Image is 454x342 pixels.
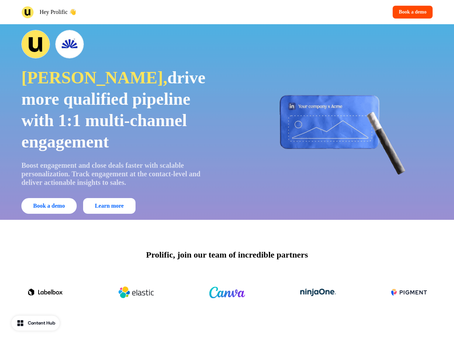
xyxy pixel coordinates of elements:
[40,8,76,16] p: Hey Prolific 👋
[83,198,136,214] a: Learn more
[11,316,60,331] button: Content Hub
[21,198,77,214] button: Book a demo
[21,68,167,87] span: [PERSON_NAME],
[28,320,55,327] div: Content Hub
[146,248,308,261] p: Prolific, join our team of incredible partners
[393,6,433,19] button: Book a demo
[21,161,217,187] p: Boost engagement and close deals faster with scalable personalization. Track engagement at the co...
